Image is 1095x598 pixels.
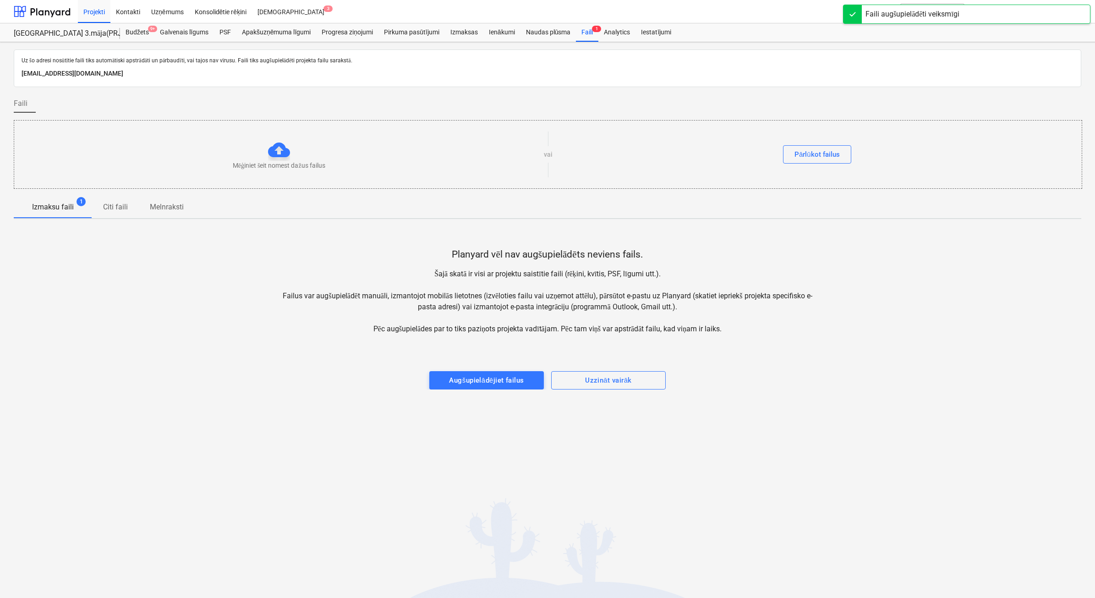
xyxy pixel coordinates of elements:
p: vai [544,150,553,159]
a: Progresa ziņojumi [316,23,378,42]
div: Faili [576,23,598,42]
p: Citi faili [103,202,128,213]
span: 1 [77,197,86,206]
a: Galvenais līgums [154,23,214,42]
span: 1 [592,26,601,32]
p: Melnraksti [150,202,184,213]
div: [GEOGRAPHIC_DATA] 3.māja(PRJ0002552) 2601767 [14,29,109,38]
p: Mēģiniet šeit nomest dažus failus [233,161,325,170]
span: 9+ [148,26,157,32]
p: Izmaksu faili [32,202,74,213]
div: Pārlūkot failus [794,148,840,160]
span: Faili [14,98,27,109]
a: Izmaksas [445,23,483,42]
a: PSF [214,23,236,42]
button: Augšupielādējiet failus [429,371,544,390]
a: Analytics [598,23,635,42]
p: Šajā skatā ir visi ar projektu saistītie faili (rēķini, kvītis, PSF, līgumi utt.). Failus var aug... [281,269,815,335]
a: Faili1 [576,23,598,42]
iframe: Chat Widget [1049,554,1095,598]
button: Uzzināt vairāk [551,371,666,390]
p: Uz šo adresi nosūtītie faili tiks automātiski apstrādāti un pārbaudīti, vai tajos nav vīrusu. Fai... [22,57,1073,65]
button: Pārlūkot failus [783,145,851,164]
span: 3 [323,5,333,12]
div: Uzzināt vairāk [585,374,632,386]
p: Planyard vēl nav augšupielādēts neviens fails. [452,248,643,261]
p: [EMAIL_ADDRESS][DOMAIN_NAME] [22,68,1073,79]
a: Naudas plūsma [520,23,576,42]
a: Apakšuzņēmuma līgumi [236,23,316,42]
div: Mēģiniet šeit nomest dažus failusvaiPārlūkot failus [14,120,1082,189]
a: Ienākumi [483,23,520,42]
div: Faili augšupielādēti veiksmīgi [865,9,959,20]
a: Pirkuma pasūtījumi [378,23,445,42]
div: Budžets [120,23,154,42]
a: Iestatījumi [635,23,677,42]
a: Budžets9+ [120,23,154,42]
div: Augšupielādējiet failus [449,374,524,386]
